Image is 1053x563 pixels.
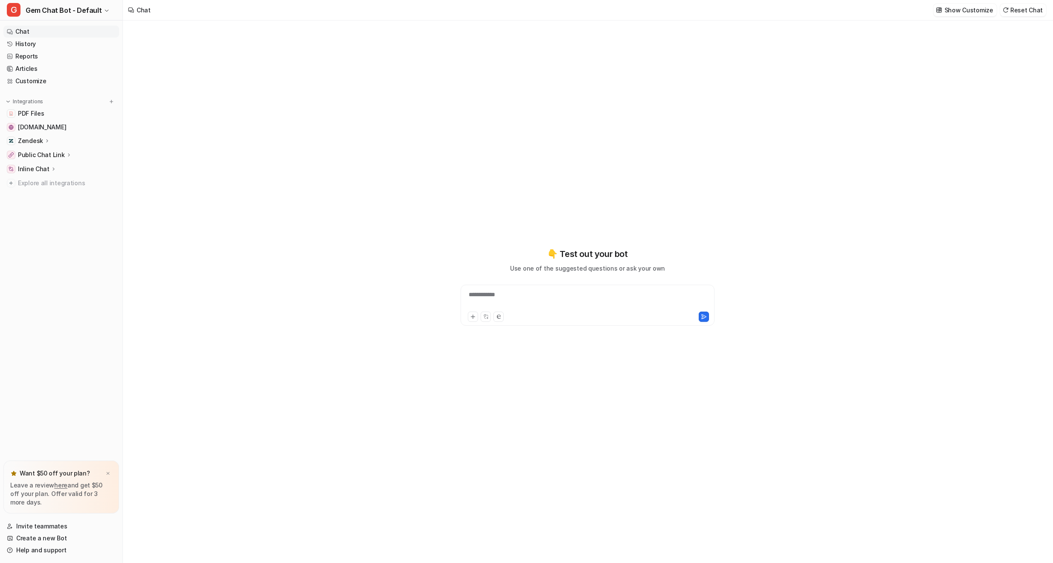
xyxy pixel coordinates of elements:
[933,4,997,16] button: Show Customize
[7,179,15,187] img: explore all integrations
[3,177,119,189] a: Explore all integrations
[3,75,119,87] a: Customize
[7,3,20,17] span: G
[3,50,119,62] a: Reports
[54,481,67,489] a: here
[20,469,90,478] p: Want $50 off your plan?
[3,26,119,38] a: Chat
[13,98,43,105] p: Integrations
[9,138,14,143] img: Zendesk
[9,166,14,172] img: Inline Chat
[26,4,102,16] span: Gem Chat Bot - Default
[3,108,119,120] a: PDF FilesPDF Files
[3,544,119,556] a: Help and support
[108,99,114,105] img: menu_add.svg
[18,165,50,173] p: Inline Chat
[18,176,116,190] span: Explore all integrations
[3,121,119,133] a: status.gem.com[DOMAIN_NAME]
[18,109,44,118] span: PDF Files
[18,123,66,131] span: [DOMAIN_NAME]
[5,99,11,105] img: expand menu
[3,38,119,50] a: History
[945,6,993,15] p: Show Customize
[18,151,65,159] p: Public Chat Link
[10,470,17,477] img: star
[3,532,119,544] a: Create a new Bot
[3,520,119,532] a: Invite teammates
[105,471,111,476] img: x
[18,137,43,145] p: Zendesk
[510,264,665,273] p: Use one of the suggested questions or ask your own
[547,248,627,260] p: 👇 Test out your bot
[10,481,112,507] p: Leave a review and get $50 off your plan. Offer valid for 3 more days.
[9,111,14,116] img: PDF Files
[3,63,119,75] a: Articles
[9,152,14,158] img: Public Chat Link
[3,97,46,106] button: Integrations
[1000,4,1046,16] button: Reset Chat
[1003,7,1009,13] img: reset
[137,6,151,15] div: Chat
[9,125,14,130] img: status.gem.com
[936,7,942,13] img: customize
